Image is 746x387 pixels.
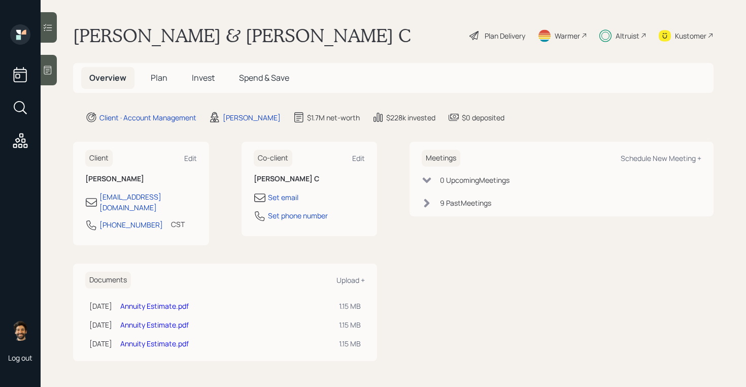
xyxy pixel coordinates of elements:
div: 1.15 MB [339,319,361,330]
h1: [PERSON_NAME] & [PERSON_NAME] C [73,24,411,47]
div: [DATE] [89,319,112,330]
div: Client · Account Management [99,112,196,123]
div: $228k invested [386,112,435,123]
div: 1.15 MB [339,301,361,311]
h6: Client [85,150,113,167]
a: Annuity Estimate.pdf [120,339,189,348]
h6: [PERSON_NAME] C [254,175,365,183]
div: 0 Upcoming Meeting s [440,175,510,185]
div: Plan Delivery [485,30,525,41]
a: Annuity Estimate.pdf [120,320,189,330]
span: Invest [192,72,215,83]
div: Schedule New Meeting + [621,153,701,163]
div: 9 Past Meeting s [440,198,491,208]
div: [PHONE_NUMBER] [99,219,163,230]
h6: Co-client [254,150,292,167]
span: Overview [89,72,126,83]
div: [DATE] [89,338,112,349]
div: 1.15 MB [339,338,361,349]
div: Kustomer [675,30,706,41]
h6: Meetings [422,150,460,167]
div: [DATE] [89,301,112,311]
div: CST [171,219,185,230]
div: [PERSON_NAME] [223,112,281,123]
div: Edit [352,153,365,163]
span: Plan [151,72,167,83]
div: $0 deposited [462,112,504,123]
img: eric-schwartz-headshot.png [10,320,30,341]
h6: Documents [85,272,131,288]
a: Annuity Estimate.pdf [120,301,189,311]
div: Warmer [555,30,580,41]
div: Upload + [336,275,365,285]
span: Spend & Save [239,72,289,83]
h6: [PERSON_NAME] [85,175,197,183]
div: [EMAIL_ADDRESS][DOMAIN_NAME] [99,191,197,213]
div: $1.7M net-worth [307,112,360,123]
div: Set email [268,192,298,203]
div: Set phone number [268,210,328,221]
div: Altruist [616,30,639,41]
div: Log out [8,353,32,363]
div: Edit [184,153,197,163]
